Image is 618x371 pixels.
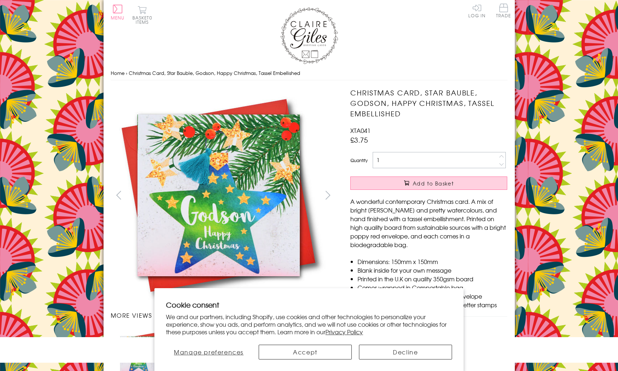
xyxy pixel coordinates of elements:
[350,126,371,135] span: XTA041
[358,266,507,274] li: Blank inside for your own message
[166,345,251,359] button: Manage preferences
[166,300,452,310] h2: Cookie consent
[280,7,338,64] img: Claire Giles Greetings Cards
[359,345,452,359] button: Decline
[111,66,508,81] nav: breadcrumbs
[259,345,352,359] button: Accept
[111,14,125,21] span: Menu
[413,180,454,187] span: Add to Basket
[126,70,127,76] span: ›
[174,348,244,356] span: Manage preferences
[111,5,125,20] button: Menu
[136,14,152,25] span: 0 items
[358,283,507,292] li: Comes wrapped in Compostable bag
[350,197,507,249] p: A wonderful contemporary Christmas card. A mix of bright [PERSON_NAME] and pretty watercolours, a...
[132,6,152,24] button: Basket0 items
[358,274,507,283] li: Printed in the U.K on quality 350gsm board
[496,4,511,19] a: Trade
[336,88,552,304] img: Christmas Card, Star Bauble, Godson, Happy Christmas, Tassel Embellished
[350,88,507,119] h1: Christmas Card, Star Bauble, Godson, Happy Christmas, Tassel Embellished
[468,4,486,18] a: Log In
[110,88,327,303] img: Christmas Card, Star Bauble, Godson, Happy Christmas, Tassel Embellished
[496,4,511,18] span: Trade
[320,187,336,203] button: next
[358,257,507,266] li: Dimensions: 150mm x 150mm
[325,327,363,336] a: Privacy Policy
[350,157,368,164] label: Quantity
[350,176,507,190] button: Add to Basket
[111,311,336,319] h3: More views
[111,70,124,76] a: Home
[166,313,452,335] p: We and our partners, including Shopify, use cookies and other technologies to personalize your ex...
[350,135,368,145] span: £3.75
[129,70,300,76] span: Christmas Card, Star Bauble, Godson, Happy Christmas, Tassel Embellished
[111,187,127,203] button: prev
